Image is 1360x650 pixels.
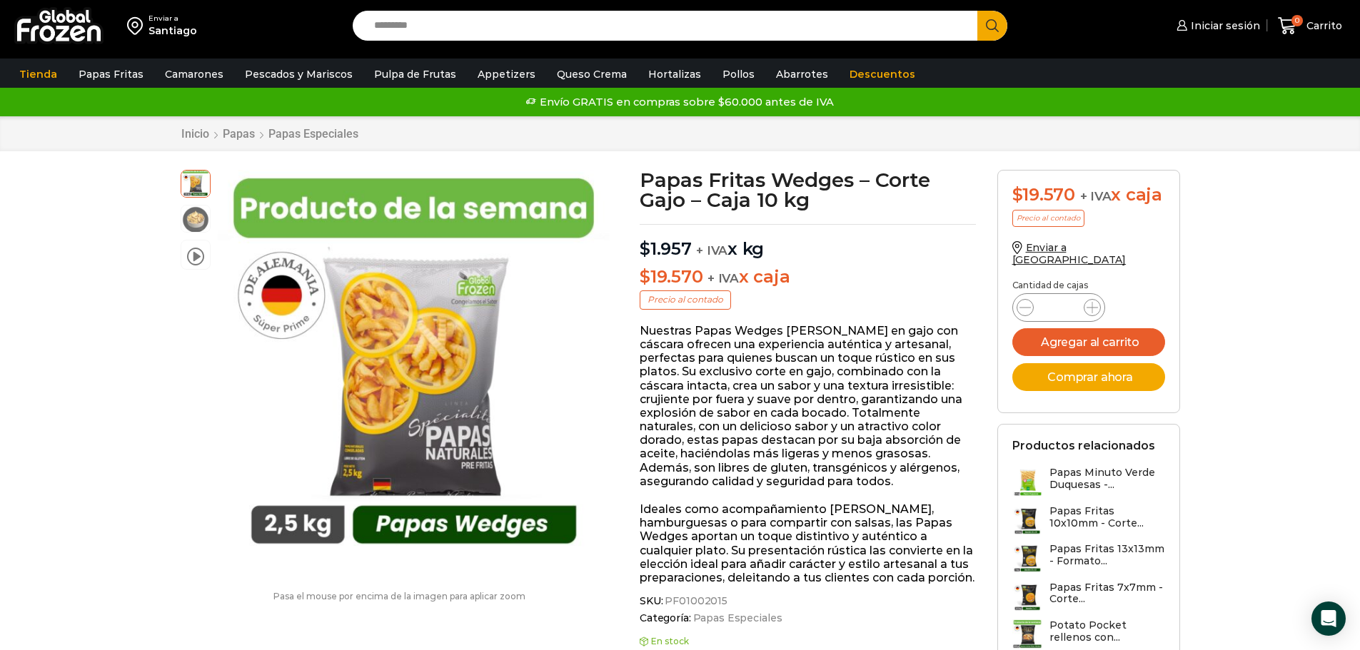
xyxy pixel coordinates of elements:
span: Categoría: [640,612,976,624]
a: Hortalizas [641,61,708,88]
span: + IVA [1080,189,1112,203]
div: x caja [1012,185,1165,205]
a: Abarrotes [769,61,835,88]
a: Papas Fritas 13x13mm - Formato... [1012,543,1165,574]
a: Appetizers [470,61,543,88]
a: Papas Fritas 7x7mm - Corte... [1012,582,1165,612]
p: Pasa el mouse por encima de la imagen para aplicar zoom [181,591,619,601]
a: Pescados y Mariscos [238,61,360,88]
span: $ [640,238,650,259]
span: Carrito [1303,19,1342,33]
p: x caja [640,267,976,288]
a: Papas Minuto Verde Duquesas -... [1012,467,1165,497]
a: Camarones [158,61,231,88]
a: Pulpa de Frutas [367,61,463,88]
span: wedges [181,168,210,197]
a: Papas Especiales [268,127,359,141]
a: Papas Especiales [691,612,782,624]
h3: Potato Pocket rellenos con... [1049,619,1165,644]
bdi: 19.570 [640,266,702,287]
bdi: 19.570 [1012,184,1075,205]
input: Product quantity [1045,298,1072,318]
span: $ [1012,184,1023,205]
a: Tienda [12,61,64,88]
h1: Papas Fritas Wedges – Corte Gajo – Caja 10 kg [640,170,976,210]
a: Descuentos [842,61,922,88]
img: wedges [218,170,610,562]
span: 0 [1291,15,1303,26]
div: Open Intercom Messenger [1311,601,1346,636]
a: Pollos [715,61,762,88]
button: Search button [977,11,1007,41]
span: $ [640,266,650,287]
button: Comprar ahora [1012,363,1165,391]
a: Papas Fritas 10x10mm - Corte... [1012,505,1165,536]
h3: Papas Fritas 10x10mm - Corte... [1049,505,1165,529]
span: gajos [181,205,210,234]
bdi: 1.957 [640,238,692,259]
p: x kg [640,224,976,260]
a: Potato Pocket rellenos con... [1012,619,1165,650]
p: Nuestras Papas Wedges [PERSON_NAME] en gajo con cáscara ofrecen una experiencia auténtica y artes... [640,324,976,488]
span: Iniciar sesión [1187,19,1260,33]
a: Inicio [181,127,210,141]
h3: Papas Fritas 7x7mm - Corte... [1049,582,1165,606]
a: Iniciar sesión [1173,11,1260,40]
nav: Breadcrumb [181,127,359,141]
p: En stock [640,636,976,646]
button: Agregar al carrito [1012,328,1165,356]
a: Papas [222,127,256,141]
h2: Productos relacionados [1012,439,1155,452]
p: Precio al contado [640,290,731,309]
p: Precio al contado [1012,210,1084,227]
a: Papas Fritas [71,61,151,88]
span: PF01002015 [663,595,727,607]
span: + IVA [696,243,727,258]
p: Ideales como acompañamiento [PERSON_NAME], hamburguesas o para compartir con salsas, las Papas We... [640,502,976,584]
img: address-field-icon.svg [127,14,148,38]
h3: Papas Minuto Verde Duquesas -... [1049,467,1165,491]
p: Cantidad de cajas [1012,280,1165,290]
a: Queso Crema [550,61,634,88]
div: 1 / 3 [218,170,610,562]
span: + IVA [707,271,739,285]
h3: Papas Fritas 13x13mm - Formato... [1049,543,1165,567]
span: SKU: [640,595,976,607]
div: Enviar a [148,14,197,24]
a: Enviar a [GEOGRAPHIC_DATA] [1012,241,1127,266]
div: Santiago [148,24,197,38]
a: 0 Carrito [1274,9,1346,43]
